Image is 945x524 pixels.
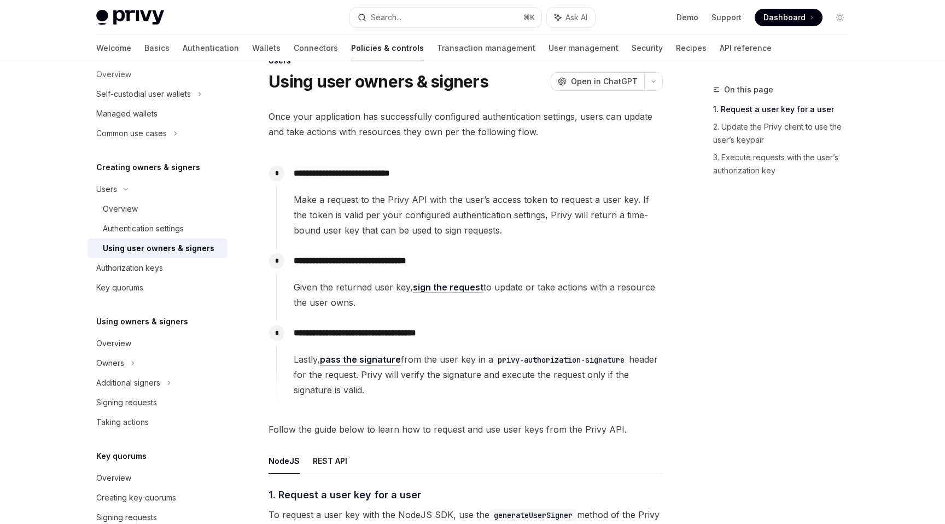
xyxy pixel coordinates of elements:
[269,448,300,474] button: NodeJS
[547,8,595,27] button: Ask AI
[294,352,662,398] span: Lastly, from the user key in a header for the request. Privy will verify the signature and execut...
[413,282,483,293] a: sign the request
[489,509,577,521] code: generateUserSigner
[144,35,170,61] a: Basics
[87,219,227,238] a: Authentication settings
[96,357,124,370] div: Owners
[96,261,163,275] div: Authorization keys
[87,412,227,432] a: Taking actions
[371,11,401,24] div: Search...
[294,35,338,61] a: Connectors
[320,354,401,365] a: pass the signature
[549,35,619,61] a: User management
[96,315,188,328] h5: Using owners & signers
[351,35,424,61] a: Policies & controls
[676,35,707,61] a: Recipes
[755,9,822,26] a: Dashboard
[831,9,849,26] button: Toggle dark mode
[724,83,773,96] span: On this page
[523,13,535,22] span: ⌘ K
[96,35,131,61] a: Welcome
[96,337,131,350] div: Overview
[87,104,227,124] a: Managed wallets
[87,258,227,278] a: Authorization keys
[96,396,157,409] div: Signing requests
[565,12,587,23] span: Ask AI
[294,280,662,310] span: Given the returned user key, to update or take actions with a resource the user owns.
[676,12,698,23] a: Demo
[103,242,214,255] div: Using user owners & signers
[96,471,131,485] div: Overview
[103,202,138,216] div: Overview
[96,88,191,101] div: Self-custodial user wallets
[87,488,227,508] a: Creating key quorums
[96,10,164,25] img: light logo
[269,109,663,139] span: Once your application has successfully configured authentication settings, users can update and t...
[294,192,662,238] span: Make a request to the Privy API with the user’s access token to request a user key. If the token ...
[350,8,541,27] button: Search...⌘K
[87,278,227,298] a: Key quorums
[96,376,160,389] div: Additional signers
[96,107,157,120] div: Managed wallets
[103,222,184,235] div: Authentication settings
[720,35,772,61] a: API reference
[313,448,347,474] button: REST API
[571,76,638,87] span: Open in ChatGPT
[493,354,629,366] code: privy-authorization-signature
[96,281,143,294] div: Key quorums
[269,72,488,91] h1: Using user owners & signers
[713,101,857,118] a: 1. Request a user key for a user
[713,149,857,179] a: 3. Execute requests with the user’s authorization key
[96,127,167,140] div: Common use cases
[96,416,149,429] div: Taking actions
[87,238,227,258] a: Using user owners & signers
[87,199,227,219] a: Overview
[96,450,147,463] h5: Key quorums
[551,72,644,91] button: Open in ChatGPT
[96,183,117,196] div: Users
[632,35,663,61] a: Security
[713,118,857,149] a: 2. Update the Privy client to use the user’s keypair
[269,487,421,502] span: 1. Request a user key for a user
[269,422,663,437] span: Follow the guide below to learn how to request and use user keys from the Privy API.
[183,35,239,61] a: Authentication
[87,334,227,353] a: Overview
[87,393,227,412] a: Signing requests
[711,12,742,23] a: Support
[437,35,535,61] a: Transaction management
[96,491,176,504] div: Creating key quorums
[87,468,227,488] a: Overview
[763,12,806,23] span: Dashboard
[252,35,281,61] a: Wallets
[96,511,157,524] div: Signing requests
[96,161,200,174] h5: Creating owners & signers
